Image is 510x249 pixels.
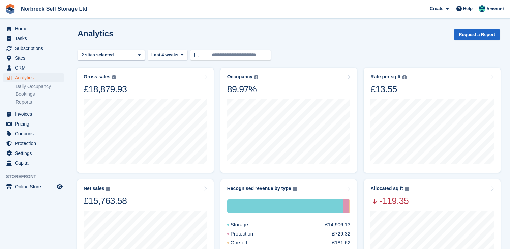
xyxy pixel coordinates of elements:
button: Request a Report [454,29,500,40]
span: Storefront [6,173,67,180]
span: Sites [15,53,55,63]
h2: Analytics [78,29,114,38]
img: icon-info-grey-7440780725fd019a000dd9b08b2336e03edf1995a4989e88bcd33f0948082b44.svg [405,187,409,191]
span: Analytics [15,73,55,82]
div: £18,879.93 [84,84,127,95]
div: Storage [227,221,265,229]
div: £14,906.13 [325,221,350,229]
a: Norbreck Self Storage Ltd [18,3,90,15]
div: Net sales [84,186,104,191]
a: menu [3,158,64,168]
div: Rate per sq ft [370,74,400,80]
div: 89.97% [227,84,258,95]
img: icon-info-grey-7440780725fd019a000dd9b08b2336e03edf1995a4989e88bcd33f0948082b44.svg [293,187,297,191]
a: menu [3,129,64,138]
span: Online Store [15,182,55,191]
a: Daily Occupancy [16,83,64,90]
span: Settings [15,148,55,158]
span: Last 4 weeks [151,52,178,58]
img: Sally King [479,5,485,12]
span: -119.35 [370,195,409,207]
span: Pricing [15,119,55,129]
img: icon-info-grey-7440780725fd019a000dd9b08b2336e03edf1995a4989e88bcd33f0948082b44.svg [254,75,258,79]
span: Home [15,24,55,33]
a: menu [3,34,64,43]
a: menu [3,24,64,33]
div: 2 sites selected [80,52,116,58]
span: Subscriptions [15,44,55,53]
img: stora-icon-8386f47178a22dfd0bd8f6a31ec36ba5ce8667c1dd55bd0f319d3a0aa187defe.svg [5,4,16,14]
div: Protection [227,230,270,238]
div: £181.62 [332,239,350,247]
a: menu [3,73,64,82]
img: icon-info-grey-7440780725fd019a000dd9b08b2336e03edf1995a4989e88bcd33f0948082b44.svg [112,75,116,79]
a: menu [3,148,64,158]
a: menu [3,53,64,63]
span: Tasks [15,34,55,43]
div: Protection [343,199,349,213]
img: icon-info-grey-7440780725fd019a000dd9b08b2336e03edf1995a4989e88bcd33f0948082b44.svg [106,187,110,191]
a: menu [3,119,64,129]
a: Bookings [16,91,64,98]
div: £13.55 [370,84,406,95]
span: Help [463,5,473,12]
a: menu [3,182,64,191]
a: menu [3,63,64,73]
span: Create [430,5,443,12]
div: One-off [349,199,350,213]
a: menu [3,44,64,53]
div: Allocated sq ft [370,186,403,191]
span: Account [486,6,504,12]
span: Invoices [15,109,55,119]
div: £15,763.58 [84,195,127,207]
span: CRM [15,63,55,73]
div: Storage [227,199,343,213]
span: Coupons [15,129,55,138]
div: One-off [227,239,264,247]
div: Gross sales [84,74,110,80]
span: Capital [15,158,55,168]
a: Preview store [56,183,64,191]
div: Recognised revenue by type [227,186,291,191]
a: menu [3,109,64,119]
span: Protection [15,139,55,148]
a: Reports [16,99,64,105]
a: menu [3,139,64,148]
div: Occupancy [227,74,252,80]
img: icon-info-grey-7440780725fd019a000dd9b08b2336e03edf1995a4989e88bcd33f0948082b44.svg [402,75,407,79]
button: Last 4 weeks [148,50,187,61]
div: £729.32 [332,230,350,238]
